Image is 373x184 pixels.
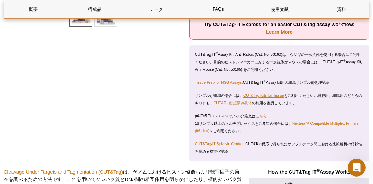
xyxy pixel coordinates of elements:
[195,79,364,86] p: CUT&Tag-IT Assay kit用の組織サンプル前処理試薬
[343,59,345,63] sup: ®
[214,101,252,105] a: CUT&Tag検証済み抗体
[66,0,124,18] a: 構成品
[251,0,309,18] a: 使用文献
[216,51,218,55] sup: ®
[195,112,364,120] p: pA-Tn5 Transposaseのバルク注文は
[243,93,284,98] a: CUT&Tag Kits for Tissue
[268,169,351,175] strong: How the CUT&Tag-IT Assay Works
[4,169,123,175] a: Cleavage Under Targets and Tagmentation (CUT&Tag)
[313,0,371,18] a: 資料
[195,140,364,155] p: : CUT&Tag反応で得られたサンプルデータ間における比較解析の信頼性を高める標準化試薬
[317,168,320,172] sup: ®
[348,159,366,177] iframe: Intercom live chat
[4,0,62,18] a: 概要
[195,142,243,146] a: CUT&Tag-IT Spike-In Control
[266,29,293,35] a: Learn More
[195,80,243,85] a: Tissue Prep for NGS Assays:
[195,51,364,73] p: CUT&Tag-IT Assay Kit, Anti-Rabbit (Cat. No. 53160)は、ウサギの一次抗体を使用する場合にご利用ください。目的のヒストンマーカーに対する一次抗体がマ...
[127,0,186,18] a: データ
[195,92,364,107] p: サンプルが組織の場合には、 をご利用ください。細胞用、組織用のどちらのキットも、 の利用を推奨しています。
[204,22,354,35] strong: Try CUT&Tag-IT Express for an easier CUT&Tag assay workflow:
[189,0,247,18] a: FAQs
[195,120,364,135] p: 16サンプル以上のマルチプレックスをご希望の場合には、 をご利用ください。
[256,114,267,118] a: こちら
[264,79,266,83] sup: ®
